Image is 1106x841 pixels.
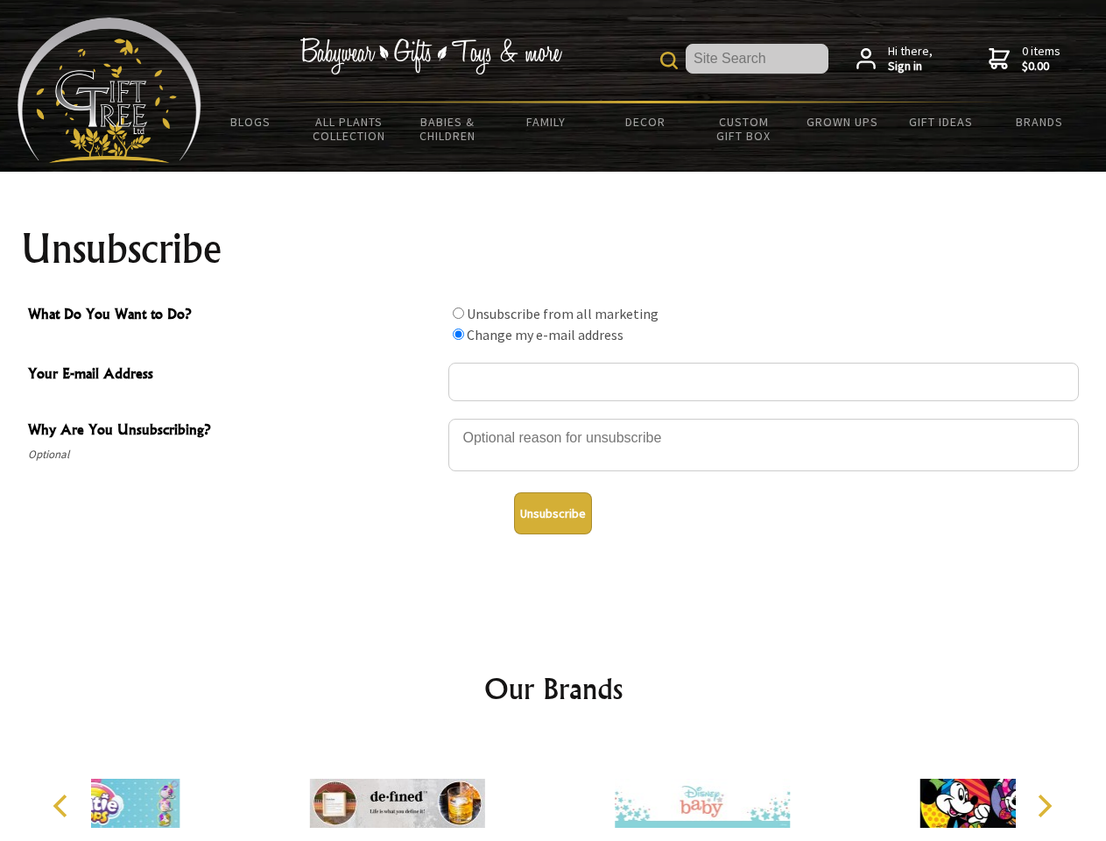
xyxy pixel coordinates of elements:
[28,419,440,444] span: Why Are You Unsubscribing?
[300,103,399,154] a: All Plants Collection
[28,363,440,388] span: Your E-mail Address
[888,59,933,74] strong: Sign in
[990,103,1089,140] a: Brands
[44,787,82,825] button: Previous
[595,103,694,140] a: Decor
[18,18,201,163] img: Babyware - Gifts - Toys and more...
[467,305,659,322] label: Unsubscribe from all marketing
[448,419,1079,471] textarea: Why Are You Unsubscribing?
[888,44,933,74] span: Hi there,
[1022,59,1060,74] strong: $0.00
[28,303,440,329] span: What Do You Want to Do?
[1022,43,1060,74] span: 0 items
[891,103,990,140] a: Gift Ideas
[514,492,592,534] button: Unsubscribe
[35,668,1072,710] h2: Our Brands
[497,103,596,140] a: Family
[201,103,300,140] a: BLOGS
[453,307,464,319] input: What Do You Want to Do?
[694,103,793,154] a: Custom Gift Box
[467,326,623,343] label: Change my e-mail address
[856,44,933,74] a: Hi there,Sign in
[398,103,497,154] a: Babies & Children
[989,44,1060,74] a: 0 items$0.00
[686,44,828,74] input: Site Search
[793,103,891,140] a: Grown Ups
[299,38,562,74] img: Babywear - Gifts - Toys & more
[660,52,678,69] img: product search
[448,363,1079,401] input: Your E-mail Address
[28,444,440,465] span: Optional
[1025,787,1063,825] button: Next
[453,329,464,340] input: What Do You Want to Do?
[21,228,1086,270] h1: Unsubscribe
